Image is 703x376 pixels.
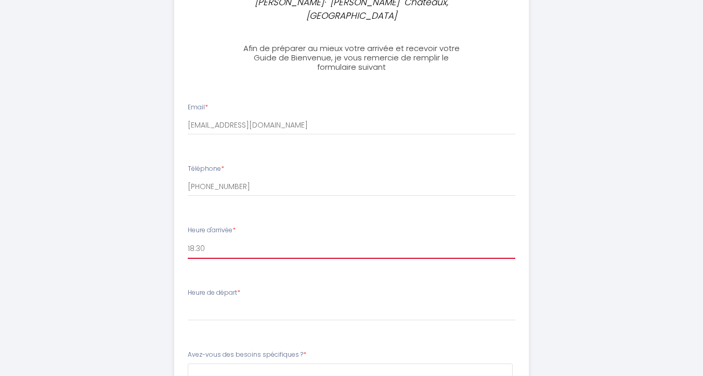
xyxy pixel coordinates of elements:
[188,225,236,235] label: Heure d'arrivée
[188,103,208,112] label: Email
[236,44,467,72] h3: Afin de préparer au mieux votre arrivée et recevoir votre Guide de Bienvenue, je vous remercie de...
[188,164,224,174] label: Téléphone
[188,350,306,360] label: Avez-vous des besoins spécifiques ?
[188,288,240,298] label: Heure de départ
